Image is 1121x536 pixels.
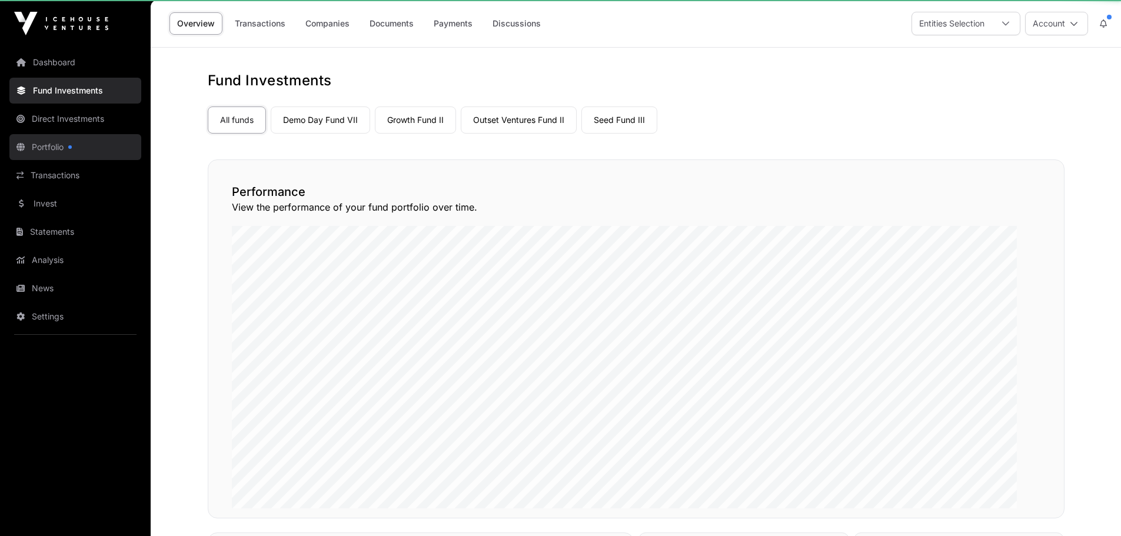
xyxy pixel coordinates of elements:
a: Fund Investments [9,78,141,104]
a: Invest [9,191,141,217]
a: Demo Day Fund VII [271,106,370,134]
a: Outset Ventures Fund II [461,106,577,134]
img: Icehouse Ventures Logo [14,12,108,35]
a: All funds [208,106,266,134]
a: Payments [426,12,480,35]
h1: Fund Investments [208,71,1065,90]
a: Discussions [485,12,548,35]
a: Direct Investments [9,106,141,132]
iframe: Chat Widget [1062,480,1121,536]
a: News [9,275,141,301]
a: Portfolio [9,134,141,160]
p: View the performance of your fund portfolio over time. [232,200,1040,214]
h2: Performance [232,184,1040,200]
div: Entities Selection [912,12,992,35]
a: Transactions [227,12,293,35]
a: Statements [9,219,141,245]
a: Growth Fund II [375,106,456,134]
a: Dashboard [9,49,141,75]
a: Overview [169,12,222,35]
a: Transactions [9,162,141,188]
button: Account [1025,12,1088,35]
a: Settings [9,304,141,329]
a: Analysis [9,247,141,273]
a: Companies [298,12,357,35]
a: Documents [362,12,421,35]
a: Seed Fund III [581,106,657,134]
